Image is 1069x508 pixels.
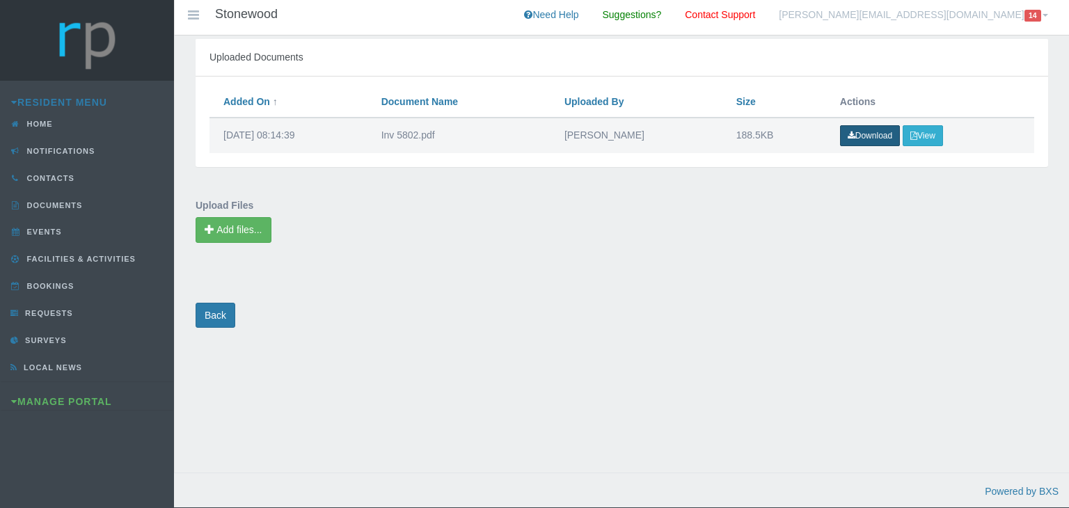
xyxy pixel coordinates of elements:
[985,486,1059,497] a: Powered by BXS
[367,118,551,153] td: Inv 5802.pdf
[551,118,722,153] td: [PERSON_NAME]
[196,39,1048,77] div: Uploaded Documents
[209,118,367,153] td: [DATE] 08:14:39
[196,303,235,328] a: Back
[24,282,74,290] span: Bookings
[722,118,826,153] td: 188.5KB
[24,201,83,209] span: Documents
[24,255,136,263] span: Facilities & Activities
[840,96,876,107] span: Actions
[840,125,900,146] a: Download
[903,125,943,146] button: View
[736,96,756,107] a: Size
[22,336,66,344] span: Surveys
[215,8,278,22] h4: Stonewood
[24,120,53,128] span: Home
[223,96,270,107] a: Added On
[24,174,74,182] span: Contacts
[216,224,262,235] span: Add files...
[381,96,458,107] a: Document Name
[24,147,95,155] span: Notifications
[196,198,253,214] label: Upload Files
[24,228,62,236] span: Events
[11,97,107,108] a: Resident Menu
[11,396,112,407] a: Manage Portal
[1024,10,1041,22] span: 14
[564,96,624,107] a: Uploaded By
[20,363,82,372] span: Local News
[22,309,73,317] span: Requests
